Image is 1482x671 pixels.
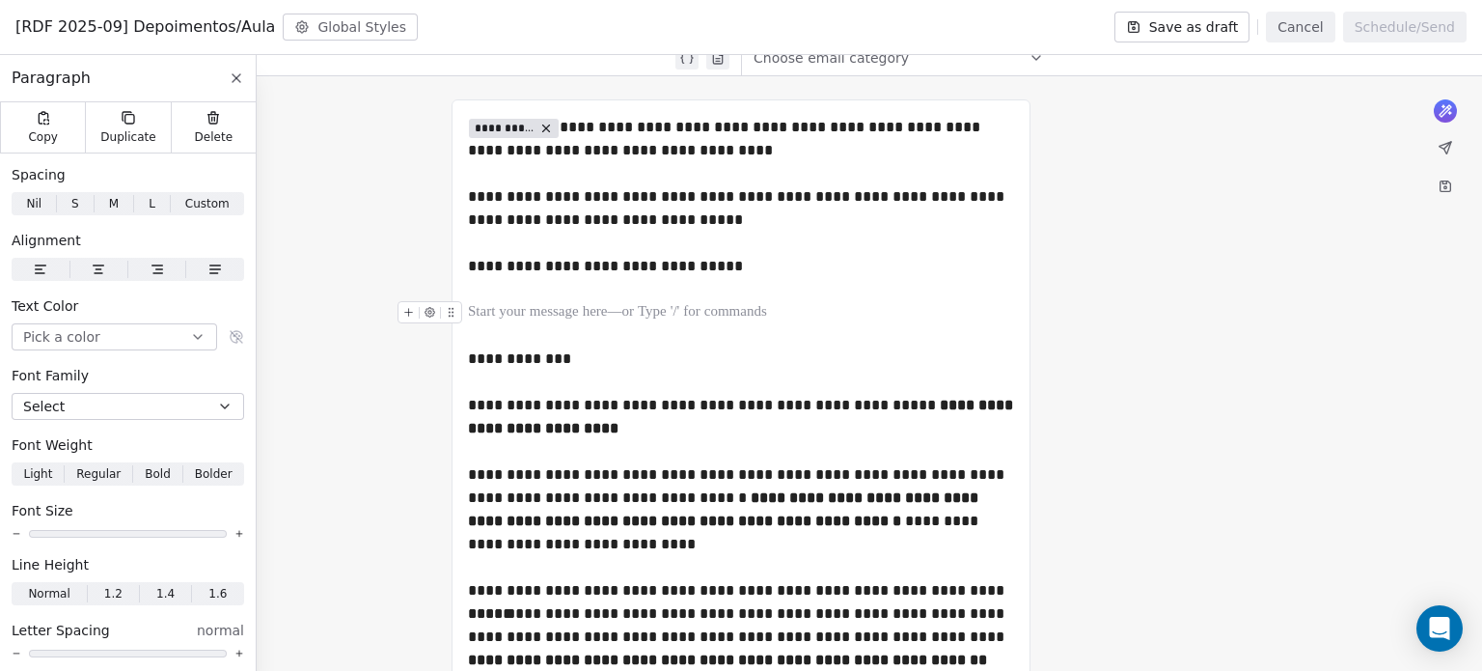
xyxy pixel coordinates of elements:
[149,195,155,212] span: L
[71,195,79,212] span: S
[197,621,244,640] span: normal
[195,465,233,483] span: Bolder
[1416,605,1463,652] div: Open Intercom Messenger
[100,129,155,145] span: Duplicate
[145,465,171,483] span: Bold
[28,129,58,145] span: Copy
[15,15,275,39] span: [RDF 2025-09] Depoimentos/Aula
[12,296,78,316] span: Text Color
[109,195,119,212] span: M
[76,465,121,483] span: Regular
[12,67,91,90] span: Paragraph
[1343,12,1467,42] button: Schedule/Send
[1114,12,1250,42] button: Save as draft
[12,555,89,574] span: Line Height
[195,129,233,145] span: Delete
[1266,12,1334,42] button: Cancel
[12,165,66,184] span: Spacing
[12,501,73,520] span: Font Size
[208,585,227,602] span: 1.6
[12,231,81,250] span: Alignment
[156,585,175,602] span: 1.4
[185,195,230,212] span: Custom
[23,397,65,416] span: Select
[104,585,123,602] span: 1.2
[754,48,909,68] span: Choose email category
[12,435,93,455] span: Font Weight
[23,465,52,483] span: Light
[12,366,89,385] span: Font Family
[28,585,69,602] span: Normal
[283,14,418,41] button: Global Styles
[26,195,41,212] span: Nil
[12,621,110,640] span: Letter Spacing
[12,323,217,350] button: Pick a color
